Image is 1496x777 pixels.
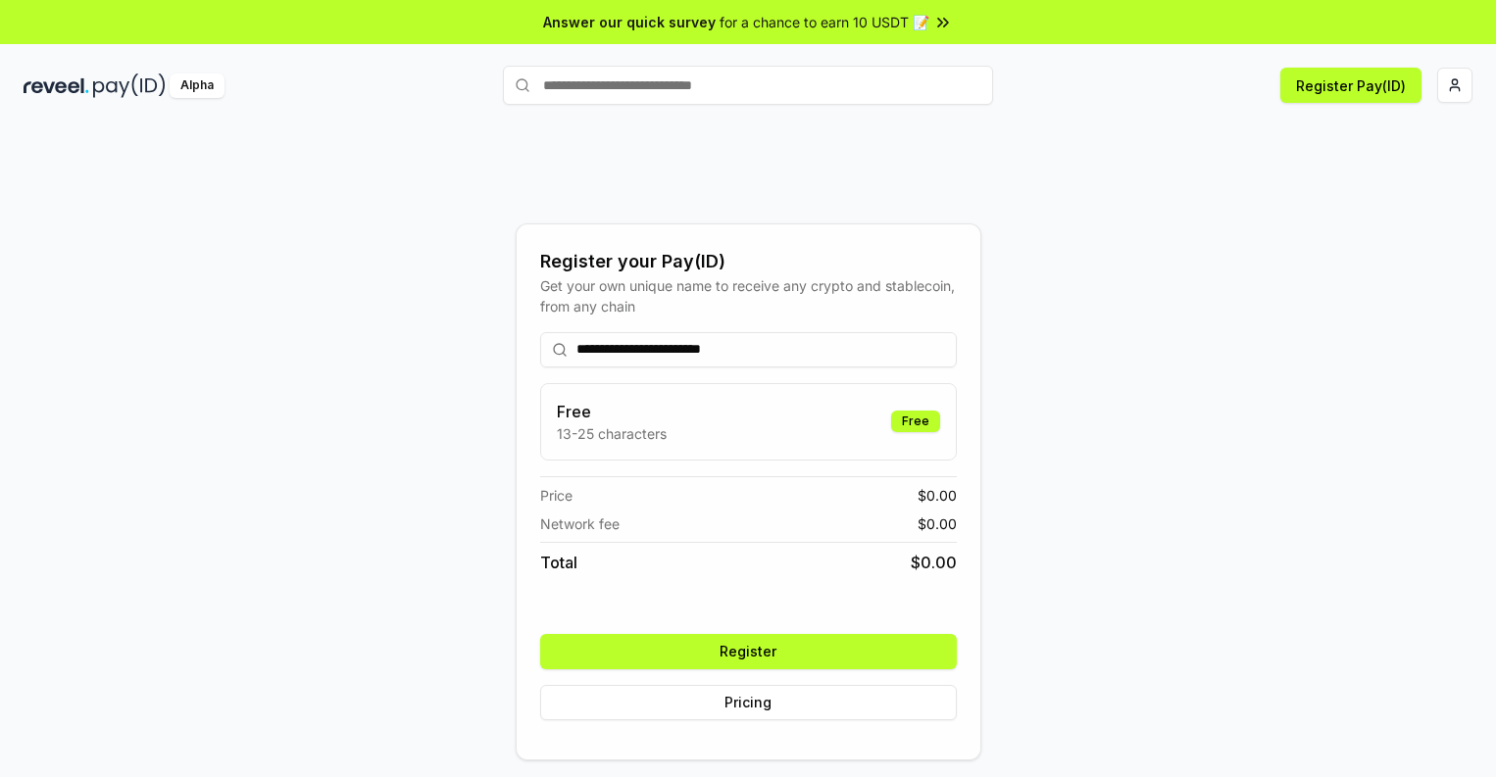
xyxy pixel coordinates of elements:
[557,400,667,423] h3: Free
[720,12,929,32] span: for a chance to earn 10 USDT 📝
[1280,68,1421,103] button: Register Pay(ID)
[93,73,166,98] img: pay_id
[540,275,957,316] div: Get your own unique name to receive any crypto and stablecoin, from any chain
[918,513,957,534] span: $ 0.00
[911,551,957,574] span: $ 0.00
[557,423,667,444] p: 13-25 characters
[540,634,957,669] button: Register
[170,73,224,98] div: Alpha
[543,12,716,32] span: Answer our quick survey
[540,551,577,574] span: Total
[918,485,957,506] span: $ 0.00
[891,411,940,432] div: Free
[540,685,957,720] button: Pricing
[540,485,573,506] span: Price
[540,513,620,534] span: Network fee
[24,73,89,98] img: reveel_dark
[540,248,957,275] div: Register your Pay(ID)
